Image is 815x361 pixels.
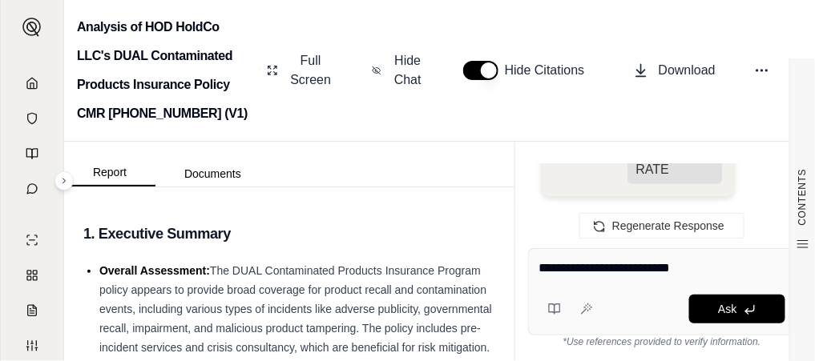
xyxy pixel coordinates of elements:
button: Full Screen [260,45,340,96]
img: Expand sidebar [22,18,42,37]
button: Download [627,54,722,86]
a: Policy Comparisons [10,259,54,291]
span: Download [659,61,716,80]
button: Documents [155,161,270,187]
button: Hide Chat [365,45,431,96]
span: Hide Chat [391,51,425,90]
a: Documents Vault [10,102,54,134]
a: Single Policy [10,224,54,256]
a: Claim Coverage [10,295,54,327]
h3: 1. Executive Summary [83,219,495,248]
span: Overall Assessment: [99,264,210,277]
a: Prompt Library [10,138,54,170]
a: Chat [10,173,54,205]
div: *Use references provided to verify information. [528,335,796,348]
h2: Analysis of HOD HoldCo LLC's DUAL Contaminated Products Insurance Policy CMR [PHONE_NUMBER] (V1) [77,13,251,128]
button: Report [64,159,155,187]
span: Regenerate Response [612,219,724,232]
span: Ask [718,303,736,315]
button: Expand sidebar [54,171,74,191]
button: Ask [689,295,785,323]
button: Expand sidebar [16,11,48,43]
span: CONTENTS [797,169,809,226]
button: Regenerate Response [579,213,744,239]
a: Home [10,67,54,99]
span: Full Screen [288,51,333,90]
span: Hide Citations [505,61,595,80]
